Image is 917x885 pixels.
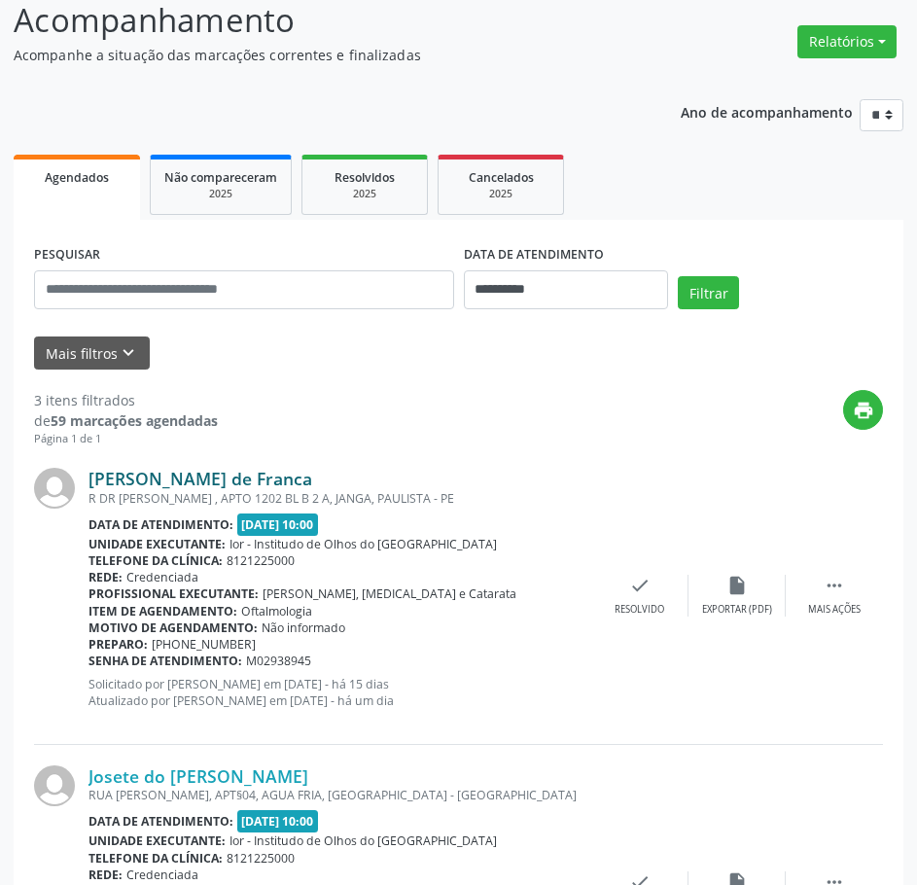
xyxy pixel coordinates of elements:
i: print [853,400,874,421]
span: M02938945 [246,653,311,669]
div: 3 itens filtrados [34,390,218,410]
div: 2025 [164,187,277,201]
span: Ior - Institudo de Olhos do [GEOGRAPHIC_DATA] [229,832,497,849]
b: Data de atendimento: [88,516,233,533]
div: Exportar (PDF) [702,603,772,617]
span: Oftalmologia [241,603,312,619]
button: Relatórios [797,25,897,58]
div: Mais ações [808,603,861,617]
b: Profissional executante: [88,585,259,602]
span: Agendados [45,169,109,186]
p: Solicitado por [PERSON_NAME] em [DATE] - há 15 dias Atualizado por [PERSON_NAME] em [DATE] - há u... [88,676,591,709]
button: print [843,390,883,430]
div: de [34,410,218,431]
span: Credenciada [126,867,198,883]
img: img [34,468,75,509]
span: Não compareceram [164,169,277,186]
span: Não informado [262,619,345,636]
i: check [629,575,651,596]
i: insert_drive_file [726,575,748,596]
span: [DATE] 10:00 [237,810,319,832]
span: 8121225000 [227,850,295,867]
b: Item de agendamento: [88,603,237,619]
a: Josete do [PERSON_NAME] [88,765,308,787]
p: Ano de acompanhamento [681,99,853,124]
b: Preparo: [88,636,148,653]
div: Resolvido [615,603,664,617]
span: Credenciada [126,569,198,585]
span: [PHONE_NUMBER] [152,636,256,653]
span: Cancelados [469,169,534,186]
label: DATA DE ATENDIMENTO [464,240,604,270]
span: Ior - Institudo de Olhos do [GEOGRAPHIC_DATA] [229,536,497,552]
img: img [34,765,75,806]
p: Acompanhe a situação das marcações correntes e finalizadas [14,45,637,65]
a: [PERSON_NAME] de Franca [88,468,312,489]
div: Página 1 de 1 [34,431,218,447]
i: keyboard_arrow_down [118,342,139,364]
b: Senha de atendimento: [88,653,242,669]
i:  [824,575,845,596]
button: Mais filtroskeyboard_arrow_down [34,336,150,371]
b: Telefone da clínica: [88,552,223,569]
b: Unidade executante: [88,536,226,552]
div: R DR [PERSON_NAME] , APTO 1202 BL B 2 A, JANGA, PAULISTA - PE [88,490,591,507]
span: [PERSON_NAME], [MEDICAL_DATA] e Catarata [263,585,516,602]
b: Rede: [88,867,123,883]
div: RUA [PERSON_NAME], APT§04, AGUA FRIA, [GEOGRAPHIC_DATA] - [GEOGRAPHIC_DATA] [88,787,591,803]
div: 2025 [316,187,413,201]
span: Resolvidos [335,169,395,186]
span: [DATE] 10:00 [237,513,319,536]
b: Rede: [88,569,123,585]
b: Motivo de agendamento: [88,619,258,636]
b: Telefone da clínica: [88,850,223,867]
button: Filtrar [678,276,739,309]
strong: 59 marcações agendadas [51,411,218,430]
b: Data de atendimento: [88,813,233,830]
b: Unidade executante: [88,832,226,849]
span: 8121225000 [227,552,295,569]
label: PESQUISAR [34,240,100,270]
div: 2025 [452,187,549,201]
